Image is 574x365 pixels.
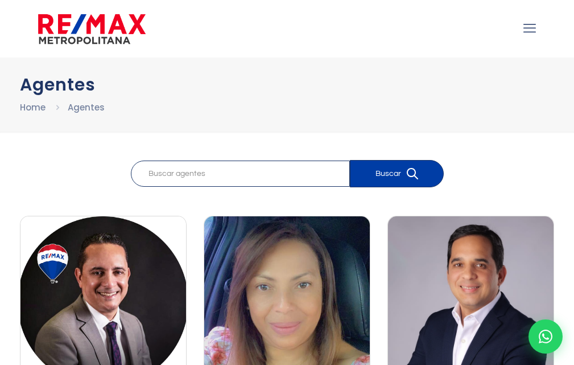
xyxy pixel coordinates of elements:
h1: Agentes [20,75,555,95]
a: mobile menu [520,19,539,38]
img: remax-metropolitana-logo [38,12,146,46]
input: Buscar agentes [131,161,350,187]
button: Buscar [350,160,444,187]
a: Agentes [68,101,105,113]
a: Home [20,101,46,113]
